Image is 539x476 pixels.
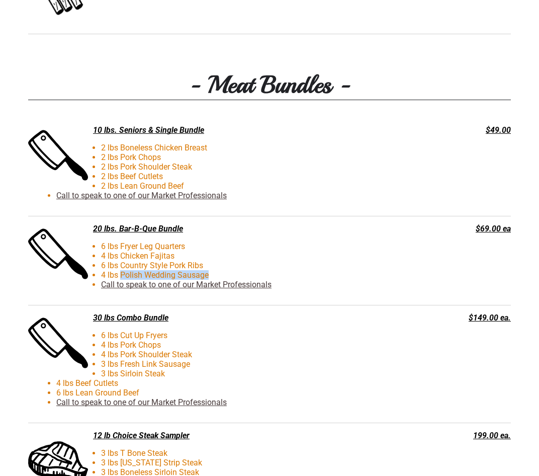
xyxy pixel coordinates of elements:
li: 2 lbs Boneless Chicken Breast [56,143,417,152]
div: $49.00 [414,125,511,135]
li: 4 lbs Pork Chops [56,340,417,350]
li: 3 lbs T Bone Steak [56,448,417,458]
li: 6 lbs Fryer Leg Quarters [56,242,417,251]
a: Call to speak to one of our Market Professionals [56,191,227,200]
li: 6 lbs Country Style Pork Ribs [56,261,417,270]
li: 4 lbs Pork Shoulder Steak [56,350,417,359]
li: 4 lbs Polish Wedding Sausage [56,270,417,280]
a: Call to speak to one of our Market Professionals [56,398,227,407]
li: 2 lbs Pork Shoulder Steak [56,162,417,172]
div: 199.00 ea. [414,431,511,440]
li: 2 lbs Lean Ground Beef [56,181,417,191]
a: Call to speak to one of our Market Professionals [101,280,272,289]
div: 20 lbs. Bar-B-Que Bundle [28,224,409,233]
div: 12 lb Choice Steak Sampler [28,431,409,440]
h3: - Meat Bundles - [28,69,511,100]
li: 2 lbs Beef Cutlets [56,172,417,181]
div: 30 lbs Combo Bundle [28,313,409,323]
div: 10 lbs. Seniors & Single Bundle [28,125,409,135]
div: $69.00 ea [414,224,511,233]
div: $149.00 ea. [414,313,511,323]
li: 2 lbs Pork Chops [56,152,417,162]
li: 3 lbs [US_STATE] Strip Steak [56,458,417,467]
li: 3 lbs Fresh Link Sausage [56,359,417,369]
li: 4 lbs Chicken Fajitas [56,251,417,261]
li: 4 lbs Beef Cutlets [56,378,417,388]
li: 3 lbs Sirloin Steak [56,369,417,378]
li: 6 lbs Lean Ground Beef [56,388,417,398]
li: 6 lbs Cut Up Fryers [56,331,417,340]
